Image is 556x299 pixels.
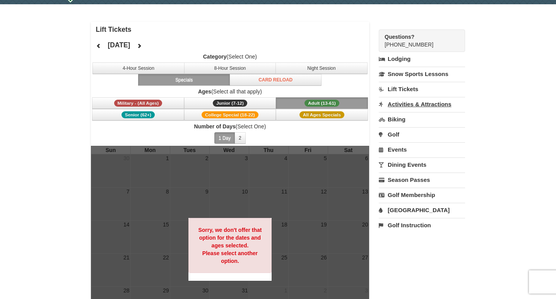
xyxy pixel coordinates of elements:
span: [PHONE_NUMBER] [385,33,451,48]
button: All Ages Specials [276,109,368,121]
label: (Select all that apply) [91,88,370,95]
a: Activities & Attractions [379,97,465,111]
strong: Number of Days [194,123,235,130]
a: Dining Events [379,157,465,172]
button: 1 Day [214,132,235,144]
button: Military - (All Ages) [92,97,184,109]
button: College Special (18-22) [184,109,276,121]
a: Golf [379,127,465,142]
button: 8-Hour Session [184,62,276,74]
span: All Ages Specials [299,111,344,118]
button: Card Reload [229,74,322,86]
a: Biking [379,112,465,126]
label: (Select One) [91,123,370,130]
a: Season Passes [379,173,465,187]
label: (Select One) [91,53,370,60]
a: Lodging [379,52,465,66]
a: Golf Instruction [379,218,465,232]
span: Junior (7-12) [213,100,247,107]
button: 4-Hour Session [92,62,185,74]
button: Junior (7-12) [184,97,276,109]
h4: [DATE] [108,41,130,49]
button: Adult (13-61) [276,97,368,109]
strong: Category [203,54,227,60]
a: Lift Tickets [379,82,465,96]
a: [GEOGRAPHIC_DATA] [379,203,465,217]
button: 2 [234,132,246,144]
span: Adult (13-61) [305,100,339,107]
span: College Special (18-22) [202,111,258,118]
strong: Questions? [385,34,414,40]
h4: Lift Tickets [96,26,370,33]
button: Senior (62+) [92,109,184,121]
a: Golf Membership [379,188,465,202]
a: Snow Sports Lessons [379,67,465,81]
button: Specials [138,74,230,86]
span: Military - (All Ages) [114,100,163,107]
button: Night Session [275,62,368,74]
strong: Sorry, we don't offer that option for the dates and ages selected. Please select another option. [198,227,262,264]
a: Events [379,142,465,157]
strong: Ages [198,88,211,95]
span: Senior (62+) [121,111,155,118]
